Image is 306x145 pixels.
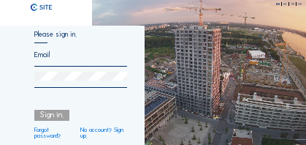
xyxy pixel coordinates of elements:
img: C-SITE logo [31,4,52,11]
div: Please sign in. [34,31,126,43]
a: No account? Sign up. [80,127,127,139]
div: EN [276,3,282,6]
div: NL [283,3,289,6]
div: Sign in. [34,110,69,122]
a: Forgot password? [34,127,72,139]
div: DE [298,3,302,6]
div: FR [291,3,297,6]
input: Email [34,51,126,59]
